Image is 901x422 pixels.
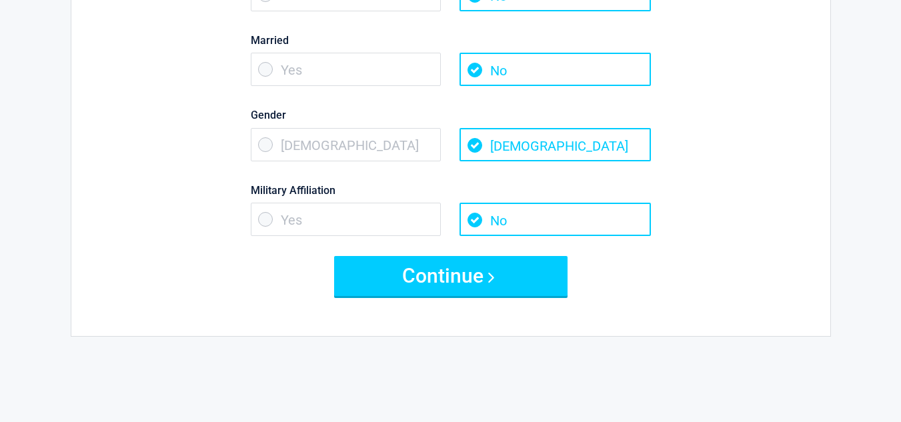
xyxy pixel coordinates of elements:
span: [DEMOGRAPHIC_DATA] [460,128,650,161]
span: No [460,53,650,86]
span: Yes [251,53,441,86]
span: [DEMOGRAPHIC_DATA] [251,128,441,161]
label: Married [251,31,651,49]
span: No [460,203,650,236]
label: Gender [251,106,651,124]
label: Military Affiliation [251,181,651,199]
button: Continue [334,256,568,296]
span: Yes [251,203,441,236]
